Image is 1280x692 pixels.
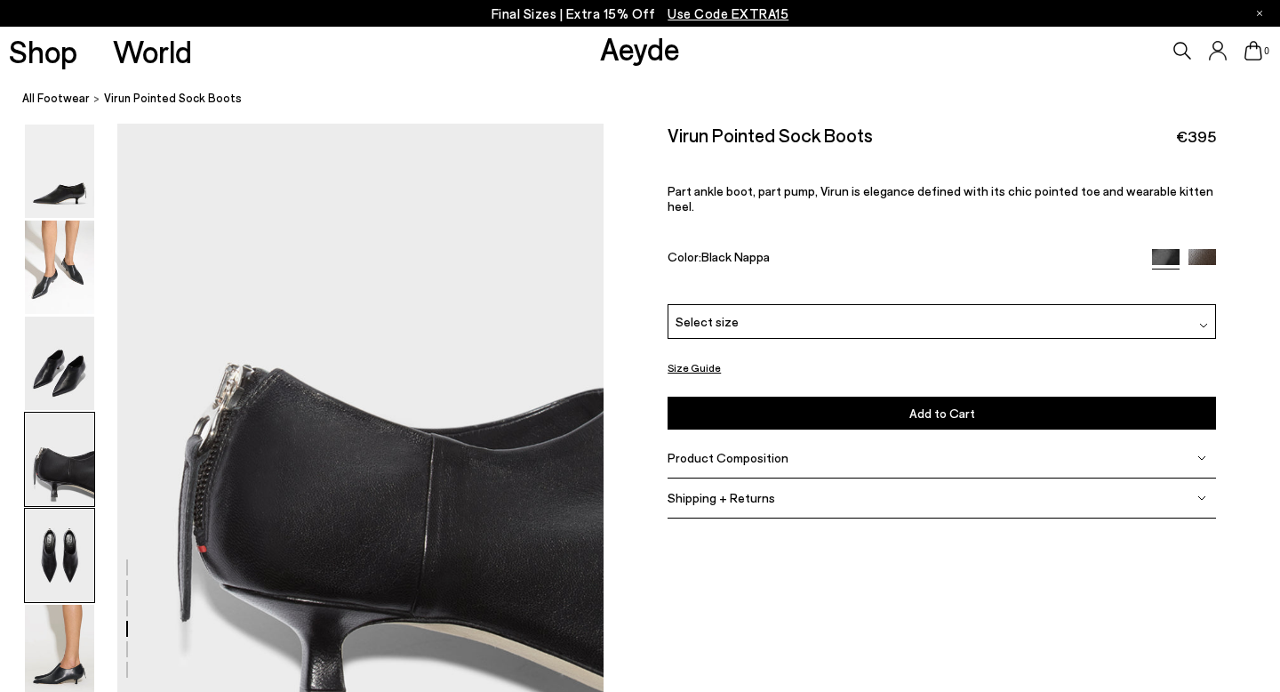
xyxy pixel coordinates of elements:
span: Navigate to /collections/ss25-final-sizes [668,5,788,21]
p: Final Sizes | Extra 15% Off [492,3,789,25]
span: Virun Pointed Sock Boots [104,89,242,108]
img: Virun Pointed Sock Boots - Image 1 [25,125,94,218]
img: Virun Pointed Sock Boots - Image 5 [25,509,94,602]
span: Product Composition [668,450,788,465]
p: Part ankle boot, part pump, Virun is elegance defined with its chic pointed toe and wearable kitt... [668,183,1216,213]
div: Color: [668,248,1134,269]
img: Virun Pointed Sock Boots - Image 3 [25,317,94,410]
span: Shipping + Returns [668,490,775,505]
a: Aeyde [600,29,680,67]
a: World [113,36,192,67]
nav: breadcrumb [22,75,1280,124]
span: €395 [1176,125,1216,148]
a: 0 [1244,41,1262,60]
img: svg%3E [1197,454,1206,463]
button: Add to Cart [668,397,1216,430]
img: Virun Pointed Sock Boots - Image 2 [25,221,94,314]
span: Select size [676,312,739,331]
a: Shop [9,36,77,67]
span: Add to Cart [909,406,975,421]
img: svg%3E [1197,494,1206,503]
img: Virun Pointed Sock Boots - Image 4 [25,413,94,506]
h2: Virun Pointed Sock Boots [668,124,873,146]
img: svg%3E [1199,321,1208,330]
a: All Footwear [22,89,90,108]
span: 0 [1262,46,1271,56]
span: Black Nappa [701,248,770,263]
button: Size Guide [668,357,721,379]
